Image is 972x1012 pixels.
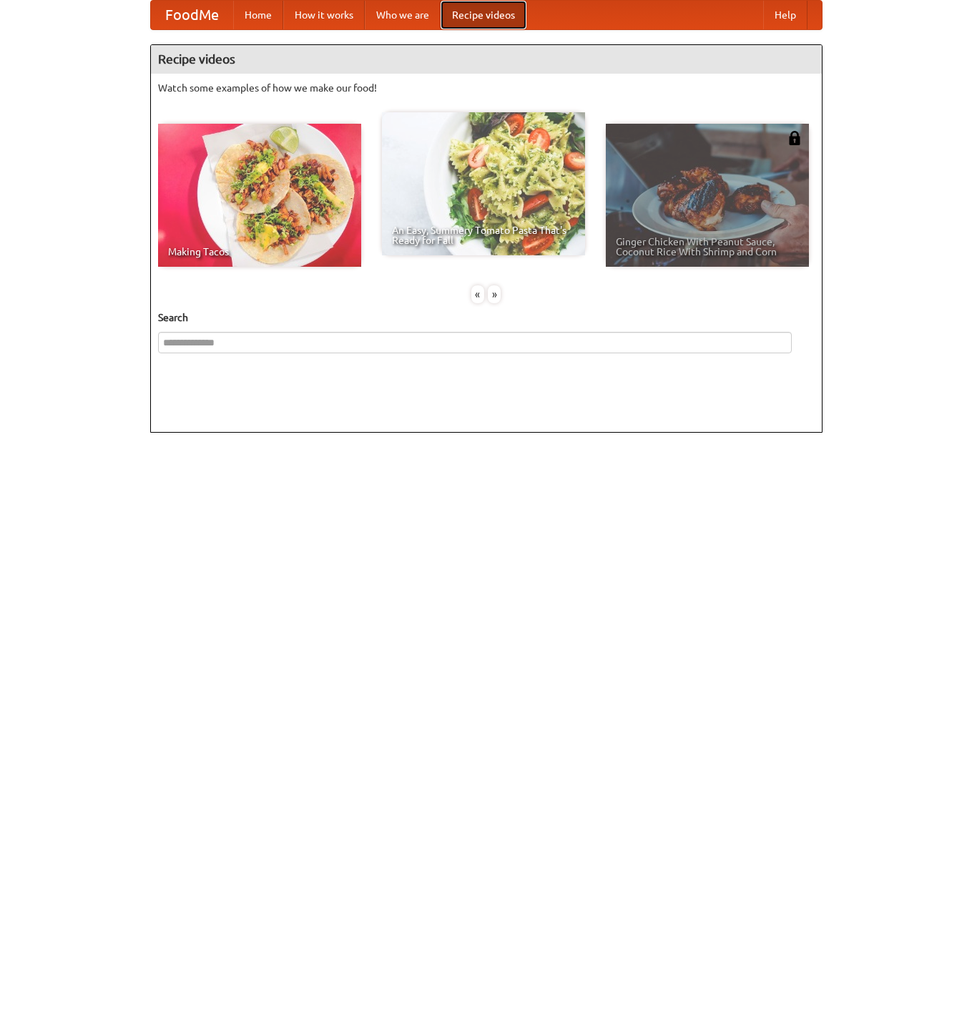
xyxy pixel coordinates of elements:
h4: Recipe videos [151,45,822,74]
div: « [471,285,484,303]
div: » [488,285,501,303]
a: FoodMe [151,1,233,29]
span: An Easy, Summery Tomato Pasta That's Ready for Fall [392,225,575,245]
a: An Easy, Summery Tomato Pasta That's Ready for Fall [382,112,585,255]
a: Help [763,1,807,29]
a: Who we are [365,1,441,29]
img: 483408.png [787,131,802,145]
a: Recipe videos [441,1,526,29]
a: Making Tacos [158,124,361,267]
a: Home [233,1,283,29]
h5: Search [158,310,815,325]
p: Watch some examples of how we make our food! [158,81,815,95]
a: How it works [283,1,365,29]
span: Making Tacos [168,247,351,257]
